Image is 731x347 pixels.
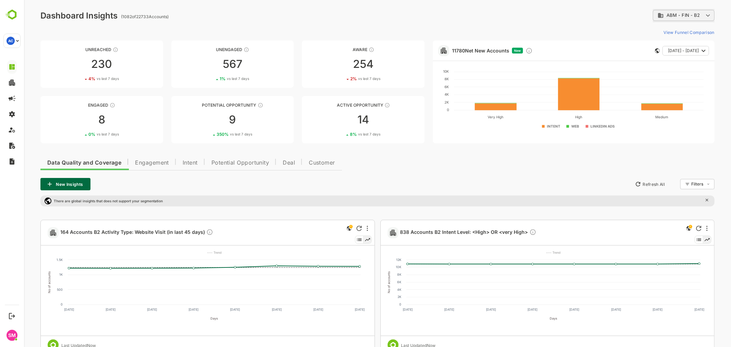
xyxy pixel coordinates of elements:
text: 10K [372,265,377,269]
span: 164 Accounts B2 Activity Type: Website Visit (in last 45 days) [36,229,189,237]
span: Engagement [111,160,145,166]
text: [DATE] [545,308,555,311]
text: [DATE] [40,308,50,311]
button: Refresh All [608,179,644,190]
div: AC [7,37,15,45]
a: 838 Accounts B2 Intent Level: <High> OR <very High>Description not present [376,229,515,237]
span: [DATE] - [DATE] [644,46,675,55]
text: ---- Trend [183,251,198,254]
text: 4K [421,92,425,96]
button: [DATE] - [DATE] [638,46,685,56]
div: Active Opportunity [278,103,401,108]
text: 0 [37,302,39,306]
span: vs last 7 days [206,132,228,137]
div: 9 [147,114,270,125]
text: [DATE] [248,308,258,311]
div: Refresh [332,226,338,231]
div: Filters [667,181,680,187]
text: Days [186,316,194,320]
button: Logout [7,311,16,321]
div: 1 % [196,76,225,81]
a: EngagedThese accounts are warm, further nurturing would qualify them to MQAs80%vs last 7 days [16,96,139,143]
div: 0 % [64,132,95,137]
div: 8 [16,114,139,125]
div: ABM - FIN - B2 [629,9,691,22]
span: Deal [259,160,271,166]
div: Dashboard Insights [16,11,94,21]
text: 4K [373,288,377,291]
span: vs last 7 days [73,132,95,137]
span: vs last 7 days [334,76,356,81]
text: [DATE] [587,308,597,311]
div: This is a global insight. Segment selection is not applicable for this view [321,224,329,234]
div: Unengaged [147,47,270,52]
text: 0 [423,108,425,112]
a: 11780Net New Accounts [428,48,485,53]
text: 6K [421,85,425,89]
div: 14 [278,114,401,125]
a: AwareThese accounts have just entered the buying cycle and need further nurturing2542%vs last 7 days [278,40,401,88]
span: 838 Accounts B2 Intent Level: <High> OR <very High> [376,229,512,237]
div: These accounts have not shown enough engagement and need nurturing [220,47,225,52]
text: [DATE] [331,308,341,311]
div: More [343,226,344,231]
div: Description not present [505,229,512,237]
text: 8K [373,273,377,276]
div: 4 % [64,76,95,81]
div: More [682,226,684,231]
text: 8K [421,77,425,81]
div: These accounts are warm, further nurturing would qualify them to MQAs [86,103,91,108]
div: Engaged [16,103,139,108]
div: 230 [16,59,139,70]
text: 6K [373,280,377,284]
span: vs last 7 days [334,132,356,137]
text: No of accounts [23,271,27,293]
text: 2K [421,100,425,104]
ag: ( 1082 of 22733 Accounts) [97,14,145,19]
div: Description not present [182,229,189,237]
div: 254 [278,59,401,70]
text: ---- Trend [522,251,537,254]
div: These accounts have just entered the buying cycle and need further nurturing [345,47,350,52]
text: [DATE] [462,308,472,311]
text: 1K [35,273,39,276]
text: [DATE] [421,308,430,311]
a: UnreachedThese accounts have not been engaged with for a defined time period2304%vs last 7 days [16,40,139,88]
text: [DATE] [670,308,680,311]
div: These accounts have not been engaged with for a defined time period [89,47,94,52]
text: Days [526,316,533,320]
text: 2K [374,295,377,299]
span: vs last 7 days [203,76,225,81]
span: Intent [159,160,174,166]
span: Potential Opportunity [187,160,245,166]
text: [DATE] [379,308,389,311]
a: UnengagedThese accounts have not shown enough engagement and need nurturing5671%vs last 7 days [147,40,270,88]
a: Potential OpportunityThese accounts are MQAs and can be passed on to Inside Sales9350%vs last 7 days [147,96,270,143]
text: Very High [464,115,480,119]
text: [DATE] [165,308,174,311]
div: 2 % [326,76,356,81]
text: High [551,115,559,119]
div: SM [7,330,17,341]
a: 164 Accounts B2 Activity Type: Website Visit (in last 45 days)Description not present [36,229,192,237]
span: Customer [285,160,311,166]
div: This card does not support filter and segments [631,48,636,53]
text: No of accounts [363,271,367,293]
text: [DATE] [504,308,514,311]
div: Unreached [16,47,139,52]
text: 1.5K [33,258,39,262]
a: Active OpportunityThese accounts have open opportunities which might be at any of the Sales Stage... [278,96,401,143]
span: Data Quality and Coverage [23,160,97,166]
text: [DATE] [289,308,299,311]
div: These accounts have open opportunities which might be at any of the Sales Stages [361,103,366,108]
text: [DATE] [82,308,92,311]
p: There are global insights that does not support your segmentation [30,199,139,203]
img: BambooboxLogoMark.f1c84d78b4c51b1a7b5f700c9845e183.svg [3,8,21,21]
div: These accounts are MQAs and can be passed on to Inside Sales [234,103,239,108]
div: Aware [278,47,401,52]
a: New Insights [16,178,66,190]
div: Potential Opportunity [147,103,270,108]
div: Refresh [672,226,678,231]
span: ABM - FIN - B2 [643,13,676,18]
text: [DATE] [629,308,639,311]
